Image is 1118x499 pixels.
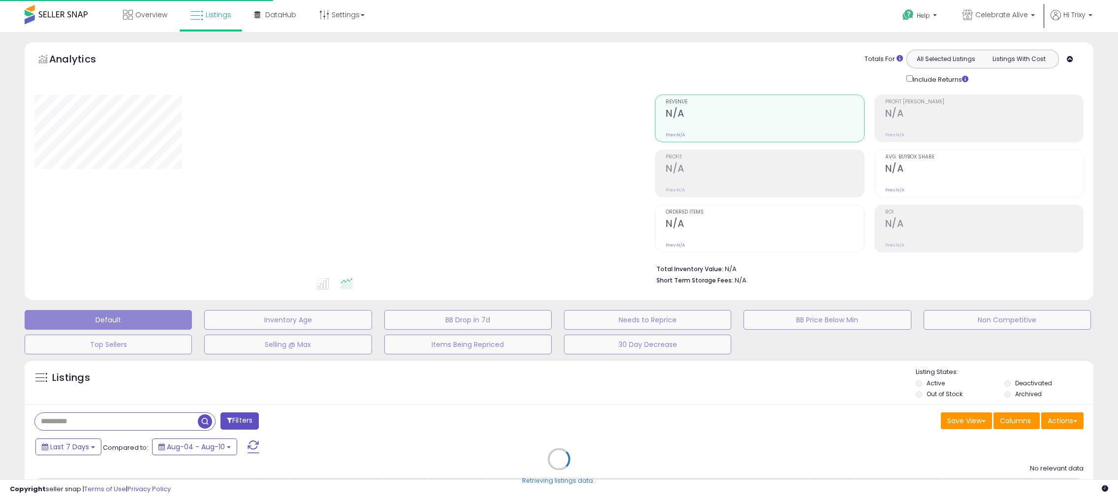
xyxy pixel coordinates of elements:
span: Help [917,11,930,20]
span: Hi Trixy [1063,10,1086,20]
a: Help [895,1,947,32]
span: DataHub [265,10,296,20]
span: N/A [735,276,746,285]
span: ROI [885,210,1083,215]
small: Prev: N/A [885,242,904,248]
button: Non Competitive [924,310,1091,330]
div: seller snap | | [10,485,171,494]
h2: N/A [885,108,1083,121]
span: Ordered Items [666,210,864,215]
button: 30 Day Decrease [564,335,731,354]
h2: N/A [666,163,864,176]
button: Default [25,310,192,330]
span: Revenue [666,99,864,105]
button: Selling @ Max [204,335,372,354]
small: Prev: N/A [666,187,685,193]
div: Totals For [865,55,903,64]
small: Prev: N/A [885,132,904,138]
button: BB Drop in 7d [384,310,552,330]
h2: N/A [666,218,864,231]
a: Hi Trixy [1051,10,1092,32]
i: Get Help [902,9,914,21]
small: Prev: N/A [666,242,685,248]
h2: N/A [885,163,1083,176]
button: Listings With Cost [982,53,1056,65]
div: Retrieving listings data.. [522,476,596,485]
span: Celebrate Alive [975,10,1028,20]
div: Include Returns [899,73,980,85]
li: N/A [656,262,1076,274]
button: All Selected Listings [909,53,983,65]
button: BB Price Below Min [744,310,911,330]
span: Profit [PERSON_NAME] [885,99,1083,105]
span: Listings [206,10,231,20]
button: Inventory Age [204,310,372,330]
strong: Copyright [10,484,46,494]
small: Prev: N/A [885,187,904,193]
button: Needs to Reprice [564,310,731,330]
button: Items Being Repriced [384,335,552,354]
h2: N/A [885,218,1083,231]
span: Overview [135,10,167,20]
h2: N/A [666,108,864,121]
span: Profit [666,155,864,160]
small: Prev: N/A [666,132,685,138]
b: Total Inventory Value: [656,265,723,273]
b: Short Term Storage Fees: [656,276,733,284]
button: Top Sellers [25,335,192,354]
h5: Analytics [49,52,115,68]
span: Avg. Buybox Share [885,155,1083,160]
